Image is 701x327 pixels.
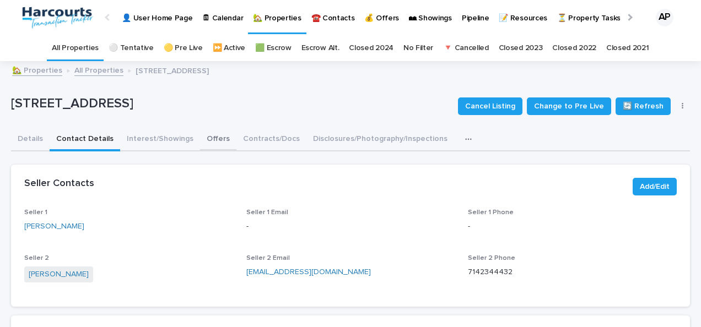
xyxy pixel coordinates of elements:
p: 7142344432 [468,266,677,278]
button: Contact Details [50,128,120,151]
span: Seller 2 Phone [468,255,515,261]
p: - [468,221,677,232]
a: Escrow Alt. [301,35,339,61]
button: 🔄 Refresh [616,97,671,115]
button: Add/Edit [633,178,677,195]
a: 🔻 Cancelled [443,35,489,61]
a: ⏩ Active [213,35,246,61]
a: 🟡 Pre Live [164,35,203,61]
button: Offers [200,128,236,151]
a: Closed 2021 [606,35,649,61]
a: [PERSON_NAME] [24,221,84,232]
a: Closed 2023 [499,35,543,61]
button: Contracts/Docs [236,128,306,151]
a: 🏡 Properties [12,63,62,76]
a: 🟩 Escrow [255,35,292,61]
img: aRr5UT5PQeWb03tlxx4P [22,7,94,29]
a: No Filter [403,35,433,61]
a: ⚪️ Tentative [109,35,154,61]
div: AP [656,9,673,26]
span: Seller 2 [24,255,49,261]
span: Seller 1 Email [246,209,288,216]
span: Seller 1 Phone [468,209,514,216]
p: [STREET_ADDRESS] [136,64,209,76]
h2: Seller Contacts [24,178,94,190]
button: Details [11,128,50,151]
a: [PERSON_NAME] [29,269,89,280]
a: Closed 2022 [552,35,596,61]
span: Seller 2 Email [246,255,290,261]
button: Disclosures/Photography/Inspections [306,128,454,151]
span: Add/Edit [640,181,670,192]
p: [STREET_ADDRESS] [11,96,449,112]
p: - [246,221,455,232]
a: Closed 2024 [349,35,393,61]
button: Change to Pre Live [527,97,611,115]
span: Change to Pre Live [534,101,604,112]
button: Cancel Listing [458,97,522,115]
span: Cancel Listing [465,101,515,112]
a: All Properties [52,35,99,61]
button: Interest/Showings [120,128,200,151]
span: Seller 1 [24,209,47,216]
a: [EMAIL_ADDRESS][DOMAIN_NAME] [246,268,371,276]
span: 🔄 Refresh [623,101,664,112]
a: All Properties [74,63,123,76]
